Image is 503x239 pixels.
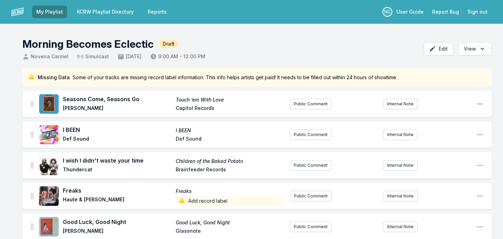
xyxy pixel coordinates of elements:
button: Internal Note [383,129,417,140]
span: [PERSON_NAME] [63,105,172,113]
button: Open playlist item options [476,100,483,107]
span: Novena Carmel [22,53,68,60]
span: Add record label [176,196,284,206]
button: Sign out [463,6,492,18]
img: Children of the Baked Potato [39,156,59,175]
button: Open playlist item options [476,131,483,138]
span: I BEEN [63,126,172,134]
span: Children of the Baked Potato [176,158,284,165]
span: Freaks [63,186,172,195]
button: Open playlist item options [476,193,483,200]
img: logo-white-87cec1fa9cbef997252546196dc51331.png [11,6,24,18]
span: I wish I didn't waste your time [63,156,172,165]
button: Internal Note [383,191,417,201]
a: Report Bug [428,6,463,18]
span: [DATE] [117,53,141,60]
span: Seasons Come, Seasons Go [63,95,172,103]
button: Open playlist item options [476,223,483,230]
a: My Playlist [32,6,67,18]
span: Missing Data [38,74,70,81]
img: Touch ’em With Love [39,94,59,114]
button: Open options [458,42,492,55]
img: Drag Handle [31,100,34,107]
button: Edit [424,42,454,55]
span: Good Luck, Good Night [63,218,172,226]
span: Haute & [PERSON_NAME] [63,196,172,206]
h1: Morning Becomes Eclectic [22,38,154,50]
a: KCRW Playlist Directory [73,6,138,18]
span: Capitol Records [176,105,284,113]
button: Internal Note [383,222,417,232]
button: Public Comment [290,160,331,171]
span: Draft [159,40,178,48]
img: Drag Handle [31,162,34,169]
span: I BEEN [176,127,284,134]
span: Def Sound [176,135,284,144]
button: Internal Note [383,160,417,171]
span: [PERSON_NAME] [63,227,172,236]
span: Def Sound [63,135,172,144]
span: Simulcast [77,53,109,60]
span: 9:00 AM - 12:00 PM [150,53,205,60]
img: I BEEN [39,125,59,144]
img: Freaks [39,186,59,206]
span: Thundercat [63,166,172,174]
span: Good Luck, Good Night [176,219,284,226]
button: Public Comment [290,99,331,109]
span: Some of your tracks are missing record label information. This info helps artists get paid! It ne... [73,74,397,81]
img: Good Luck, Good Night [39,217,59,237]
img: Drag Handle [31,131,34,138]
span: Brainfeeder Records [176,166,284,174]
span: Freaks [176,188,284,195]
button: Open playlist item options [476,162,483,169]
span: Glassnote [176,227,284,236]
img: Drag Handle [31,223,34,230]
img: Drag Handle [31,193,34,200]
button: Internal Note [383,99,417,109]
button: Public Comment [290,191,331,201]
button: Public Comment [290,129,331,140]
p: Novena Carmel [382,7,392,17]
a: User Guide [392,6,428,18]
a: Reports [144,6,171,18]
span: Touch ’em With Love [176,96,284,103]
button: Public Comment [290,222,331,232]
